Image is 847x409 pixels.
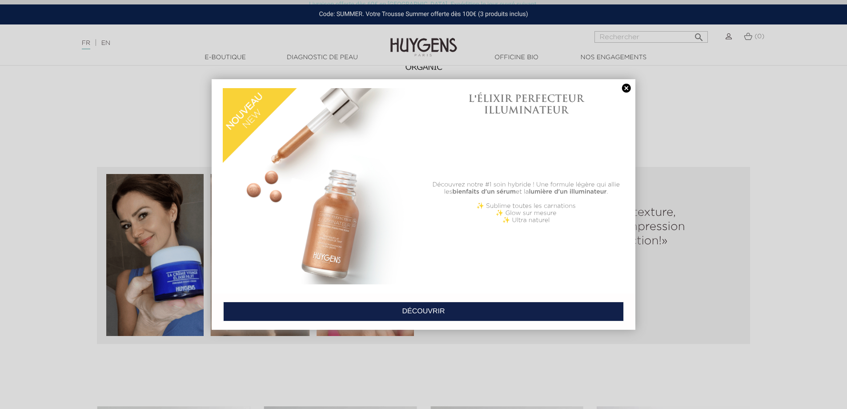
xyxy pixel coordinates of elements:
[428,181,624,195] p: Découvrez notre #1 soin hybride ! Une formule légère qui allie les et la .
[223,302,624,321] a: DÉCOUVRIR
[428,202,624,210] p: ✨ Sublime toutes les carnations
[428,93,624,116] h1: L'ÉLIXIR PERFECTEUR ILLUMINATEUR
[428,217,624,224] p: ✨ Ultra naturel
[529,189,607,195] b: lumière d'un illuminateur
[452,189,516,195] b: bienfaits d'un sérum
[428,210,624,217] p: ✨ Glow sur mesure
